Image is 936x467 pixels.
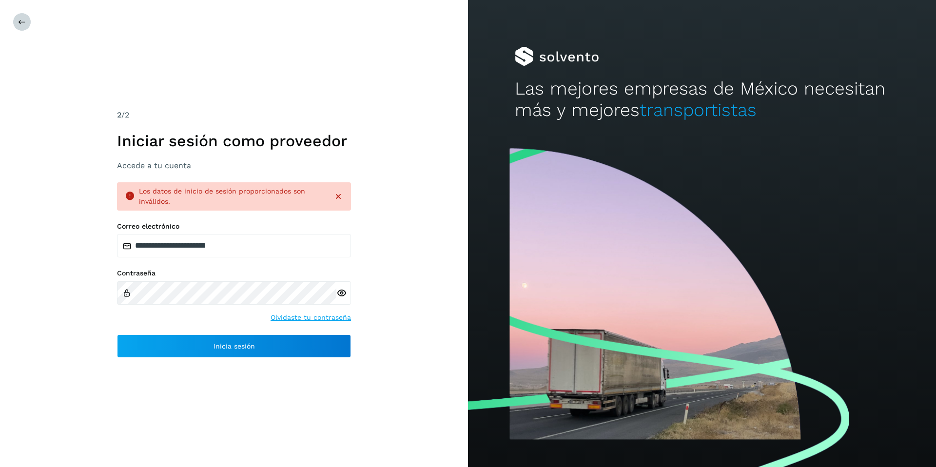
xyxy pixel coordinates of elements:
[139,186,326,207] div: Los datos de inicio de sesión proporcionados son inválidos.
[271,312,351,323] a: Olvidaste tu contraseña
[117,334,351,358] button: Inicia sesión
[117,109,351,121] div: /2
[117,161,351,170] h3: Accede a tu cuenta
[117,269,351,277] label: Contraseña
[117,132,351,150] h1: Iniciar sesión como proveedor
[214,343,255,350] span: Inicia sesión
[640,99,757,120] span: transportistas
[515,78,889,121] h2: Las mejores empresas de México necesitan más y mejores
[117,222,351,231] label: Correo electrónico
[117,110,121,119] span: 2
